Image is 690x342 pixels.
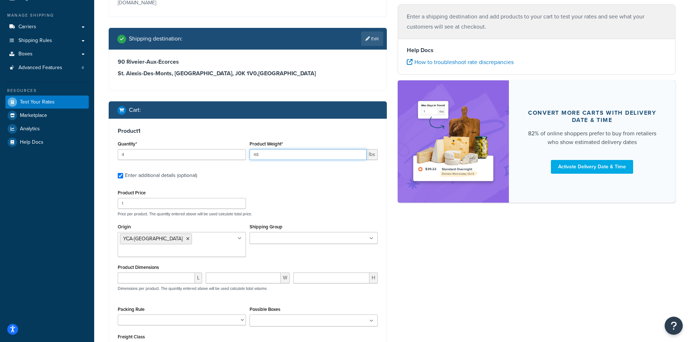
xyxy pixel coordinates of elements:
[18,51,33,57] span: Boxes
[5,12,89,18] div: Manage Shipping
[407,58,514,66] a: How to troubleshoot rate discrepancies
[118,265,159,270] label: Product Dimensions
[118,70,378,77] h3: St. Alexis-Des-Monts, [GEOGRAPHIC_DATA], J0K 1V0 , [GEOGRAPHIC_DATA]
[116,211,380,216] p: Price per product. The quantity entered above will be used calculate total price.
[5,20,89,34] a: Carriers
[20,99,55,105] span: Test Your Rates
[118,224,131,229] label: Origin
[367,149,378,160] span: lbs
[18,65,62,71] span: Advanced Features
[665,317,683,335] button: Open Resource Center
[195,273,202,283] span: L
[118,173,123,178] input: Enter additional details (optional)
[250,224,283,229] label: Shipping Group
[5,109,89,122] a: Marketplace
[118,149,246,160] input: 0.0
[118,307,145,312] label: Packing Rule
[407,12,667,32] p: Enter a shipping destination and add products to your cart to test your rates and see what your c...
[250,141,283,147] label: Product Weight*
[5,88,89,94] div: Resources
[281,273,290,283] span: W
[20,113,47,119] span: Marketplace
[250,307,280,312] label: Possible Boxes
[250,149,367,160] input: 0.00
[18,38,52,44] span: Shipping Rules
[118,190,146,195] label: Product Price
[5,61,89,75] li: Advanced Features
[5,96,89,109] a: Test Your Rates
[123,235,183,242] span: YCA-[GEOGRAPHIC_DATA]
[551,160,633,174] a: Activate Delivery Date & Time
[526,109,658,124] div: Convert more carts with delivery date & time
[5,136,89,149] a: Help Docs
[18,24,36,30] span: Carriers
[526,129,658,147] div: 82% of online shoppers prefer to buy from retailers who show estimated delivery dates
[20,126,40,132] span: Analytics
[407,46,667,55] h4: Help Docs
[125,170,197,181] div: Enter additional details (optional)
[129,35,183,42] h2: Shipping destination :
[5,61,89,75] a: Advanced Features4
[118,58,378,66] h3: 90 Riveier-Aux-Ecorces
[5,47,89,61] a: Boxes
[116,286,268,291] p: Dimensions per product. The quantity entered above will be used calculate total volume.
[81,65,84,71] span: 4
[409,91,498,192] img: feature-image-ddt-36eae7f7280da8017bfb280eaccd9c446f90b1fe08728e4019434db127062ab4.png
[369,273,378,283] span: H
[118,127,378,135] h3: Product 1
[5,34,89,47] a: Shipping Rules
[361,31,383,46] a: Edit
[5,122,89,135] a: Analytics
[118,334,145,339] label: Freight Class
[20,139,43,145] span: Help Docs
[118,141,137,147] label: Quantity*
[129,107,141,113] h2: Cart :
